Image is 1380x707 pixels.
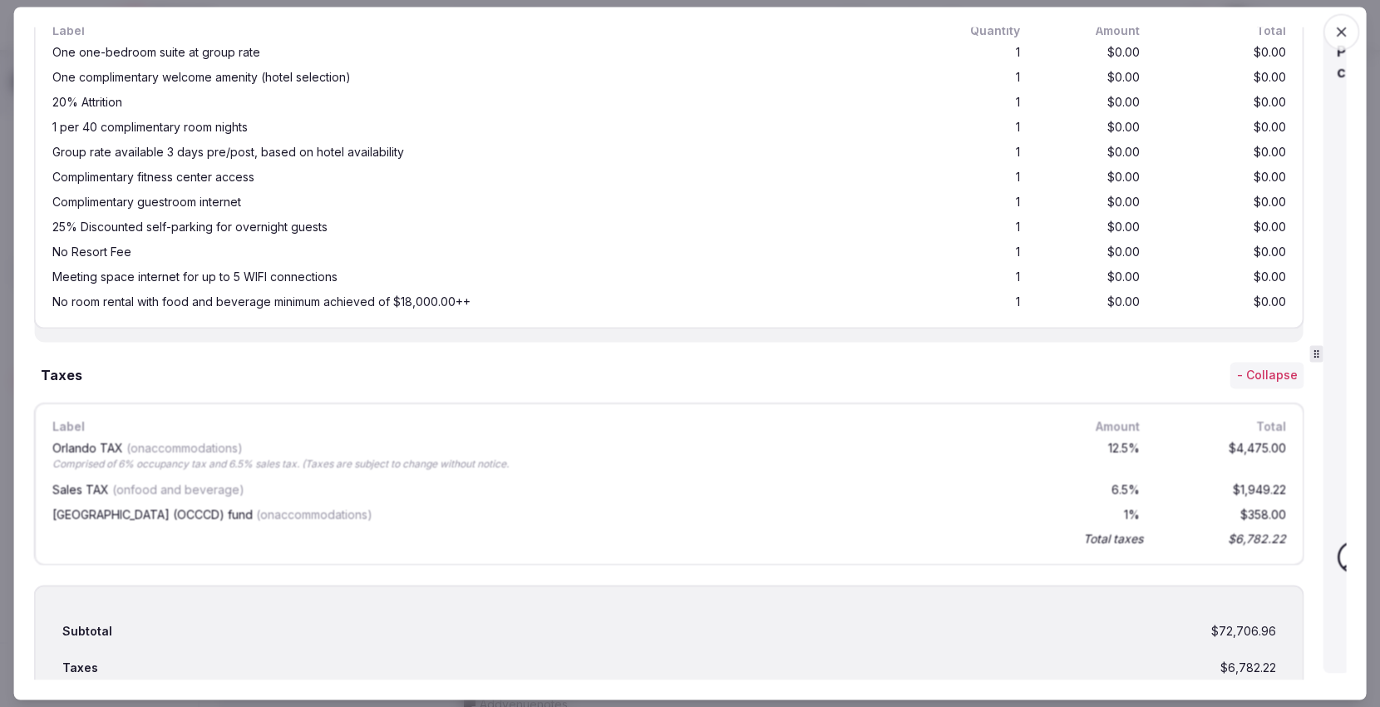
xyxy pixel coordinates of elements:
[1156,438,1289,474] div: $4,475.00
[1156,218,1289,236] div: $0.00
[1156,527,1289,551] div: $6,782.22
[126,440,243,454] span: (on accommodations )
[1156,43,1289,62] div: $0.00
[1077,506,1143,524] div: 1 %
[944,93,1023,111] div: 1
[1156,481,1289,499] div: $1,949.22
[944,268,1023,286] div: 1
[52,96,927,108] div: 20% Attrition
[1037,118,1143,136] div: $0.00
[1037,168,1143,186] div: $0.00
[1037,218,1143,236] div: $0.00
[944,218,1023,236] div: 1
[1037,243,1143,261] div: $0.00
[1037,22,1143,40] div: Amount
[1156,193,1289,211] div: $0.00
[1220,660,1276,676] div: $6,782.22
[1156,22,1289,40] div: Total
[1156,118,1289,136] div: $0.00
[52,171,927,183] div: Complimentary fitness center access
[52,296,927,308] div: No room rental with food and beverage minimum achieved of $18,000.00++
[1156,506,1289,524] div: $358.00
[944,243,1023,261] div: 1
[52,509,1060,521] div: [GEOGRAPHIC_DATA] (OCCCD) fund
[944,118,1023,136] div: 1
[1211,624,1276,640] div: $72,706.96
[1156,243,1289,261] div: $0.00
[1077,481,1143,499] div: 6.5 %
[944,22,1023,40] div: Quantity
[1156,68,1289,87] div: $0.00
[944,168,1023,186] div: 1
[1156,268,1289,286] div: $0.00
[944,143,1023,161] div: 1
[52,221,927,233] div: 25% Discounted self-parking for overnight guests
[944,193,1023,211] div: 1
[1037,193,1143,211] div: $0.00
[52,484,1060,496] div: Sales TAX
[52,146,927,158] div: Group rate available 3 days pre/post, based on hotel availability
[1156,93,1289,111] div: $0.00
[1083,531,1143,547] div: Total taxes
[34,365,82,385] h3: Taxes
[52,72,927,83] div: One complimentary welcome amenity (hotel selection)
[944,43,1023,62] div: 1
[1037,93,1143,111] div: $0.00
[52,246,927,258] div: No Resort Fee
[112,482,244,497] span: (on food and beverage )
[1037,417,1143,435] div: Amount
[52,121,927,133] div: 1 per 40 complimentary room nights
[52,442,1060,453] div: Orlando TAX
[1230,363,1304,389] button: - Collapse
[1037,143,1143,161] div: $0.00
[944,68,1023,87] div: 1
[52,271,927,283] div: Meeting space internet for up to 5 WIFI connections
[1156,417,1289,435] div: Total
[62,624,112,640] div: Subtotal
[256,507,372,522] span: (on accommodations )
[1037,68,1143,87] div: $0.00
[52,47,927,58] div: One one-bedroom suite at group rate
[49,417,1023,435] div: Label
[62,660,98,676] div: Taxes
[1156,168,1289,186] div: $0.00
[944,293,1023,311] div: 1
[1156,143,1289,161] div: $0.00
[1037,268,1143,286] div: $0.00
[1077,438,1143,474] div: 12.5 %
[49,22,930,40] div: Label
[52,196,927,208] div: Complimentary guestroom internet
[1037,293,1143,311] div: $0.00
[1156,293,1289,311] div: $0.00
[52,457,1060,471] div: Comprised of 6% occupancy tax and 6.5% sales tax. (Taxes are subject to change without notice.
[1037,43,1143,62] div: $0.00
